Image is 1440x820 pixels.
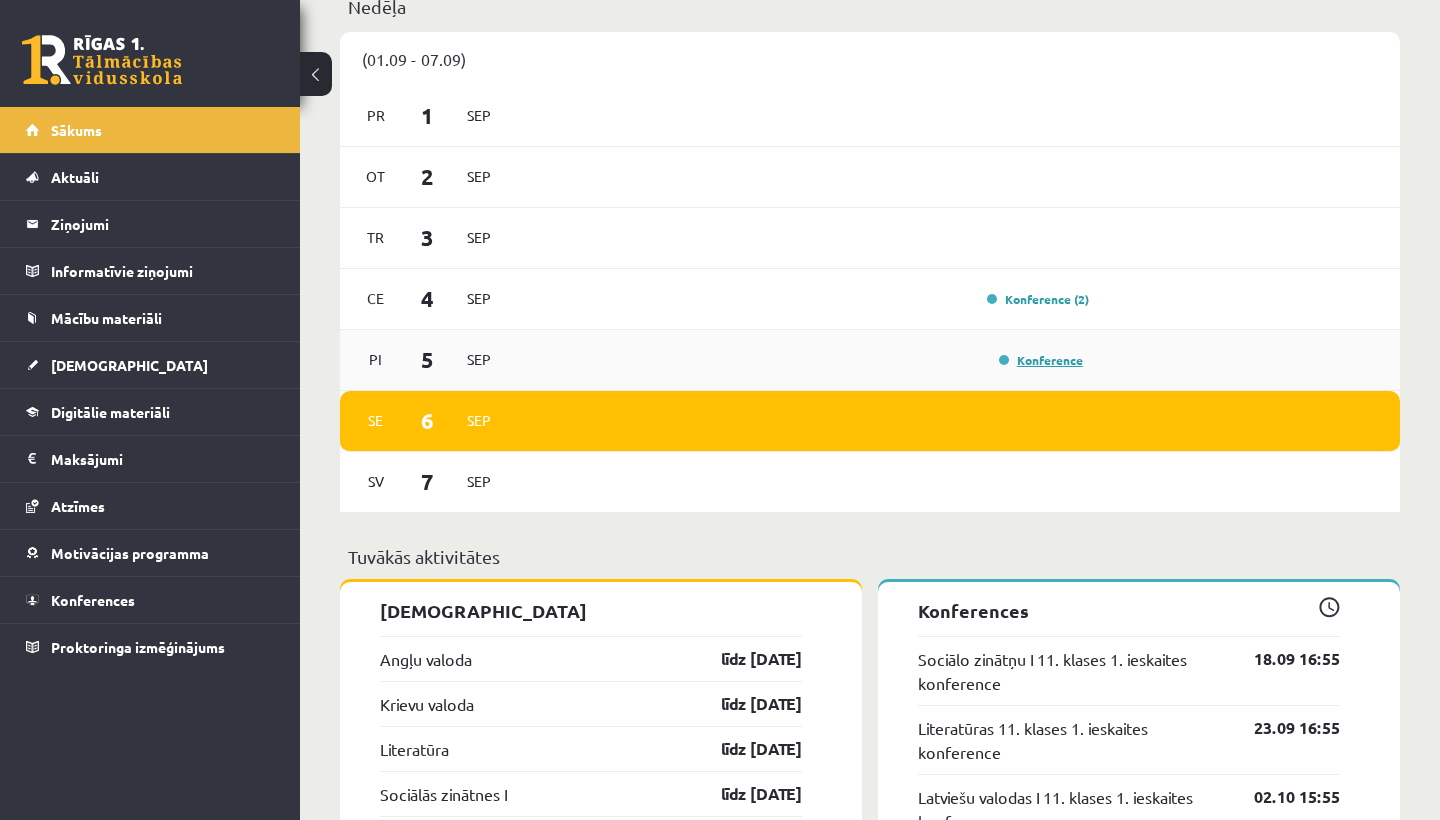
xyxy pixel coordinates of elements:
span: Sep [458,283,500,314]
a: Konference (2) [987,291,1089,307]
span: 7 [397,465,459,498]
a: Ziņojumi [26,201,275,247]
a: Informatīvie ziņojumi [26,248,275,294]
span: Sep [458,100,500,131]
span: Sep [458,344,500,375]
a: Atzīmes [26,483,275,529]
a: līdz [DATE] [686,647,802,671]
a: Literatūras 11. klases 1. ieskaites konference [918,716,1224,764]
a: Sākums [26,107,275,153]
span: Motivācijas programma [51,544,209,562]
a: Krievu valoda [380,692,474,716]
a: Aktuāli [26,154,275,200]
span: Sv [355,466,397,497]
a: Digitālie materiāli [26,389,275,435]
a: Sociālās zinātnes I [380,782,507,806]
span: 3 [397,221,459,254]
span: Konferences [51,591,135,609]
span: Tr [355,222,397,253]
span: 4 [397,282,459,315]
a: līdz [DATE] [686,737,802,761]
legend: Maksājumi [51,436,275,482]
span: [DEMOGRAPHIC_DATA] [51,356,208,374]
span: Sep [458,466,500,497]
a: 23.09 16:55 [1224,716,1340,740]
a: 18.09 16:55 [1224,647,1340,671]
span: Ce [355,283,397,314]
span: Se [355,405,397,436]
a: līdz [DATE] [686,692,802,716]
span: Sep [458,161,500,192]
a: Rīgas 1. Tālmācības vidusskola [22,35,182,85]
span: Sep [458,405,500,436]
p: Tuvākās aktivitātes [348,543,1392,570]
span: Aktuāli [51,168,99,186]
span: 1 [397,99,459,132]
a: Proktoringa izmēģinājums [26,624,275,670]
a: Literatūra [380,737,449,761]
div: (01.09 - 07.09) [340,32,1400,86]
legend: Ziņojumi [51,201,275,247]
a: līdz [DATE] [686,782,802,806]
span: Pr [355,100,397,131]
a: [DEMOGRAPHIC_DATA] [26,342,275,388]
a: Angļu valoda [380,647,472,671]
span: 5 [397,343,459,376]
a: 02.10 15:55 [1224,785,1340,809]
a: Motivācijas programma [26,530,275,576]
span: Atzīmes [51,497,105,515]
span: Sākums [51,121,102,139]
p: [DEMOGRAPHIC_DATA] [380,597,802,624]
span: Ot [355,161,397,192]
span: 2 [397,160,459,193]
legend: Informatīvie ziņojumi [51,248,275,294]
span: Pi [355,344,397,375]
a: Konference [999,352,1083,368]
a: Sociālo zinātņu I 11. klases 1. ieskaites konference [918,647,1224,695]
p: Konferences [918,597,1340,624]
span: Proktoringa izmēģinājums [51,638,225,656]
span: Digitālie materiāli [51,403,170,421]
span: Mācību materiāli [51,309,162,327]
span: Sep [458,222,500,253]
span: 6 [397,404,459,437]
a: Maksājumi [26,436,275,482]
a: Mācību materiāli [26,295,275,341]
a: Konferences [26,577,275,623]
